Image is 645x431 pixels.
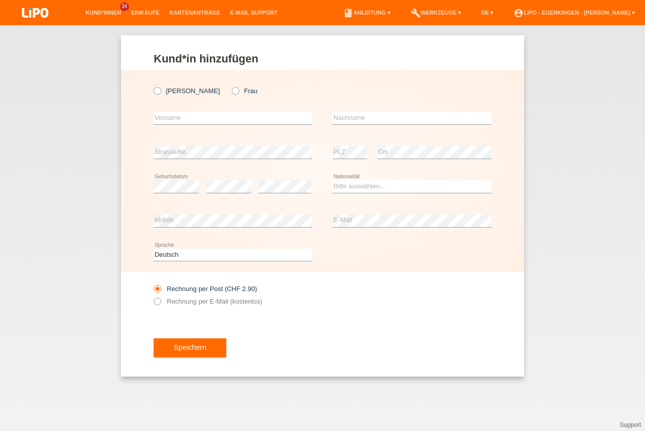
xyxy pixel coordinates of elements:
a: Kartenanträge [165,10,225,16]
label: Frau [232,87,257,95]
button: Speichern [154,338,226,357]
span: 34 [120,3,129,11]
input: Frau [232,87,238,94]
span: Speichern [174,343,206,351]
i: build [411,8,421,18]
a: Kund*innen [81,10,126,16]
a: account_circleLIPO - Egerkingen - [PERSON_NAME] ▾ [508,10,640,16]
a: Einkäufe [126,10,164,16]
input: Rechnung per E-Mail (kostenlos) [154,298,160,310]
i: book [343,8,353,18]
a: LIPO pay [10,21,60,28]
label: [PERSON_NAME] [154,87,220,95]
a: DE ▾ [476,10,498,16]
label: Rechnung per Post (CHF 2.90) [154,285,257,293]
i: account_circle [513,8,524,18]
a: E-Mail Support [225,10,283,16]
a: bookAnleitung ▾ [338,10,395,16]
a: buildWerkzeuge ▾ [406,10,467,16]
a: Support [620,421,641,428]
input: Rechnung per Post (CHF 2.90) [154,285,160,298]
label: Rechnung per E-Mail (kostenlos) [154,298,262,305]
input: [PERSON_NAME] [154,87,160,94]
h1: Kund*in hinzufügen [154,52,491,65]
